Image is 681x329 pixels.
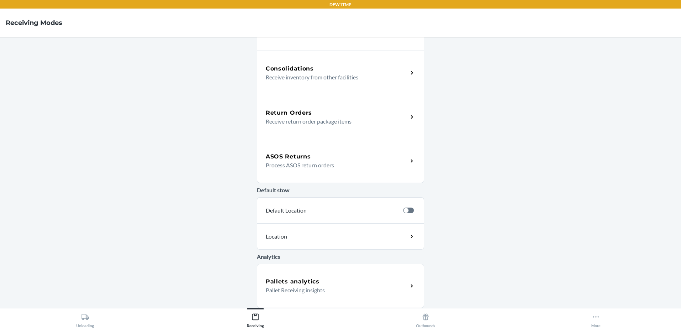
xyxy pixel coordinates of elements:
[416,310,435,328] div: Outbounds
[170,308,340,328] button: Receiving
[266,277,319,286] h5: Pallets analytics
[266,73,402,82] p: Receive inventory from other facilities
[266,152,311,161] h5: ASOS Returns
[266,64,314,73] h5: Consolidations
[257,264,424,308] a: Pallets analyticsPallet Receiving insights
[266,206,397,215] p: Default Location
[266,109,312,117] h5: Return Orders
[266,232,350,241] p: Location
[340,308,511,328] button: Outbounds
[257,51,424,95] a: ConsolidationsReceive inventory from other facilities
[257,252,424,261] p: Analytics
[6,18,62,27] h4: Receiving Modes
[257,95,424,139] a: Return OrdersReceive return order package items
[257,186,424,194] p: Default stow
[329,1,352,8] p: DFW1TMP
[257,223,424,250] a: Location
[266,286,402,294] p: Pallet Receiving insights
[266,117,402,126] p: Receive return order package items
[257,139,424,183] a: ASOS ReturnsProcess ASOS return orders
[591,310,601,328] div: More
[266,161,402,169] p: Process ASOS return orders
[76,310,94,328] div: Unloading
[247,310,264,328] div: Receiving
[511,308,681,328] button: More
